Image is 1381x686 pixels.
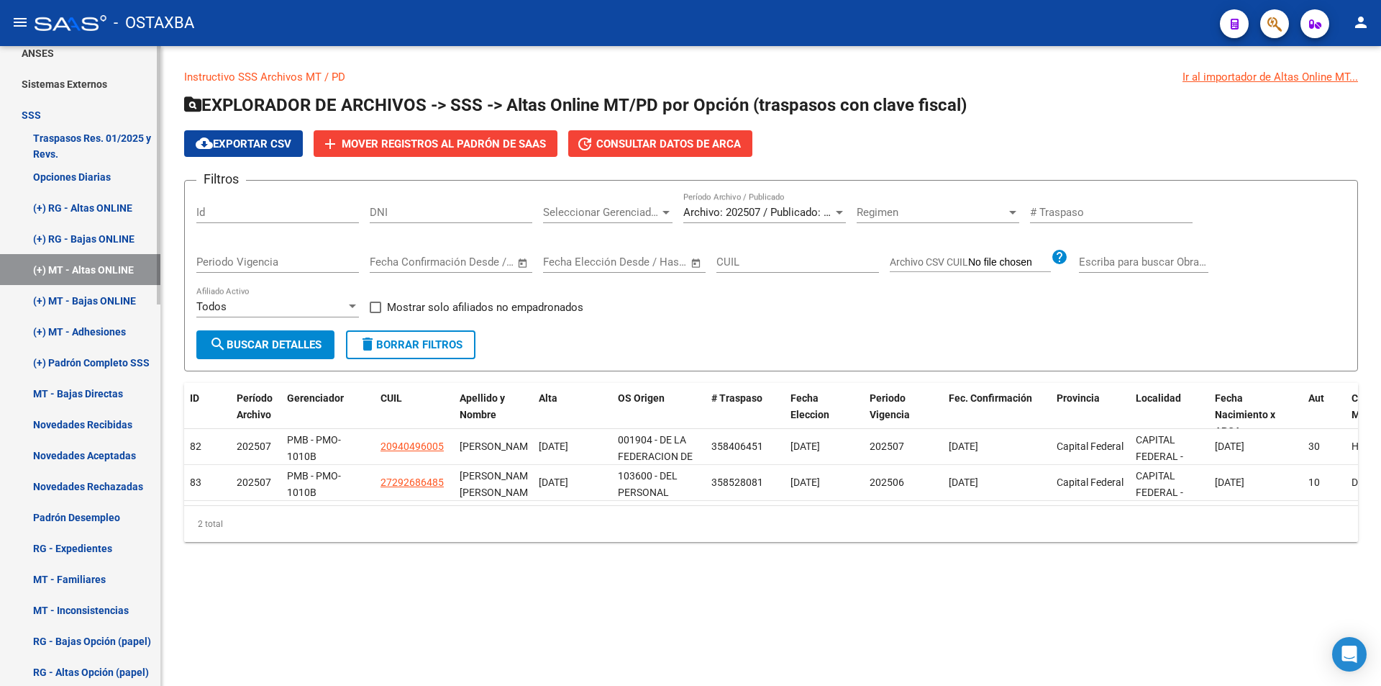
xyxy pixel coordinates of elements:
[1136,470,1213,531] span: CAPITAL FEDERAL - [PERSON_NAME]([DATE]-2600)
[1308,441,1320,452] span: 30
[890,256,968,268] span: Archivo CSV CUIL
[870,392,910,420] span: Periodo Vigencia
[387,299,583,316] span: Mostrar solo afiliados no empadronados
[515,255,532,271] button: Open calendar
[196,300,227,313] span: Todos
[314,130,557,157] button: Mover registros al PADRÓN de SAAS
[209,335,227,353] mat-icon: search
[237,441,271,452] span: 202507
[1136,434,1213,495] span: CAPITAL FEDERAL - [PERSON_NAME](4501-5900)
[543,256,590,268] input: Start date
[237,477,271,488] span: 202507
[287,434,341,462] span: PMB - PMO-1010B
[1051,248,1068,266] mat-icon: help
[949,392,1032,404] span: Fec. Confirmación
[1136,392,1181,404] span: Localidad
[1130,383,1209,446] datatable-header-cell: Localidad
[711,441,763,452] span: 358406451
[322,135,339,153] mat-icon: add
[1308,392,1324,404] span: Aut
[429,256,499,268] input: End date
[706,383,785,446] datatable-header-cell: # Traspaso
[711,477,763,488] span: 358528081
[190,441,201,452] span: 82
[576,135,593,153] mat-icon: update
[359,335,376,353] mat-icon: delete
[281,383,375,446] datatable-header-cell: Gerenciador
[1209,383,1303,446] datatable-header-cell: Fecha Nacimiento x ARCA
[184,95,967,115] span: EXPLORADOR DE ARCHIVOS -> SSS -> Altas Online MT/PD por Opción (traspasos con clave fiscal)
[790,392,829,420] span: Fecha Eleccion
[454,383,533,446] datatable-header-cell: Apellido y Nombre
[287,470,341,498] span: PMB - PMO-1010B
[370,256,416,268] input: Start date
[380,392,402,404] span: CUIL
[683,206,858,219] span: Archivo: 202507 / Publicado: 202506
[857,206,1006,219] span: Regimen
[1332,637,1367,672] div: Open Intercom Messenger
[568,130,752,157] button: Consultar datos de ARCA
[949,441,978,452] span: [DATE]
[287,392,344,404] span: Gerenciador
[460,441,537,452] span: [PERSON_NAME]
[1057,477,1124,488] span: Capital Federal
[1182,69,1358,85] div: Ir al importador de Altas Online MT...
[533,383,612,446] datatable-header-cell: Alta
[864,383,943,446] datatable-header-cell: Periodo Vigencia
[596,137,741,150] span: Consultar datos de ARCA
[618,392,665,404] span: OS Origen
[539,438,606,455] div: [DATE]
[375,383,454,446] datatable-header-cell: CUIL
[1352,477,1358,488] span: D
[190,477,201,488] span: 83
[196,135,213,152] mat-icon: cloud_download
[359,338,462,351] span: Borrar Filtros
[1352,441,1359,452] span: H
[380,441,444,452] span: 20940496005
[943,383,1051,446] datatable-header-cell: Fec. Confirmación
[196,330,334,359] button: Buscar Detalles
[711,392,762,404] span: # Traspaso
[12,14,29,31] mat-icon: menu
[1051,383,1130,446] datatable-header-cell: Provincia
[949,477,978,488] span: [DATE]
[870,477,904,488] span: 202506
[184,383,231,446] datatable-header-cell: ID
[1308,477,1320,488] span: 10
[618,470,688,547] span: 103600 - DEL PERSONAL AUXILIAR DE CASAS PARTICULARES
[237,392,273,420] span: Período Archivo
[184,506,1358,542] div: 2 total
[790,441,820,452] span: [DATE]
[790,477,820,488] span: [DATE]
[1215,441,1244,452] span: [DATE]
[184,130,303,157] button: Exportar CSV
[190,392,199,404] span: ID
[1057,392,1100,404] span: Provincia
[342,137,546,150] span: Mover registros al PADRÓN de SAAS
[1352,14,1369,31] mat-icon: person
[184,71,345,84] a: Instructivo SSS Archivos MT / PD
[968,256,1051,269] input: Archivo CSV CUIL
[209,338,322,351] span: Buscar Detalles
[196,169,246,189] h3: Filtros
[1303,383,1346,446] datatable-header-cell: Aut
[785,383,864,446] datatable-header-cell: Fecha Eleccion
[1057,441,1124,452] span: Capital Federal
[1352,392,1370,420] span: Cat. MT
[460,392,505,420] span: Apellido y Nombre
[539,474,606,491] div: [DATE]
[114,7,194,39] span: - OSTAXBA
[346,330,475,359] button: Borrar Filtros
[1215,477,1244,488] span: [DATE]
[196,137,291,150] span: Exportar CSV
[612,383,706,446] datatable-header-cell: OS Origen
[380,477,444,488] span: 27292686485
[618,434,722,560] span: 001904 - DE LA FEDERACION DE [GEOGRAPHIC_DATA] Y CENTROS COMERCIALES ZONALES DE LA [GEOGRAPHIC_DA...
[460,470,537,498] span: [PERSON_NAME] [PERSON_NAME]
[870,441,904,452] span: 202507
[1215,392,1275,437] span: Fecha Nacimiento x ARCA
[231,383,281,446] datatable-header-cell: Período Archivo
[543,206,660,219] span: Seleccionar Gerenciador
[539,392,557,404] span: Alta
[603,256,673,268] input: End date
